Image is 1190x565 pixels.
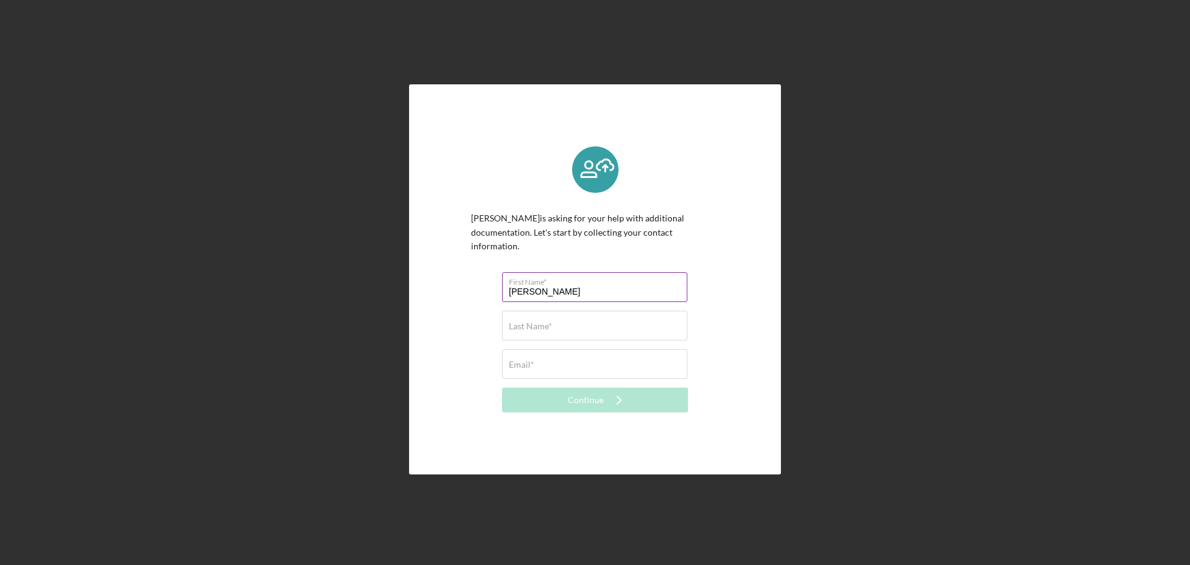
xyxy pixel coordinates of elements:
[509,321,552,331] label: Last Name*
[471,211,719,253] p: [PERSON_NAME] is asking for your help with additional documentation. Let's start by collecting yo...
[568,388,604,412] div: Continue
[509,360,534,370] label: Email*
[509,273,687,287] label: First Name*
[502,388,688,412] button: Continue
